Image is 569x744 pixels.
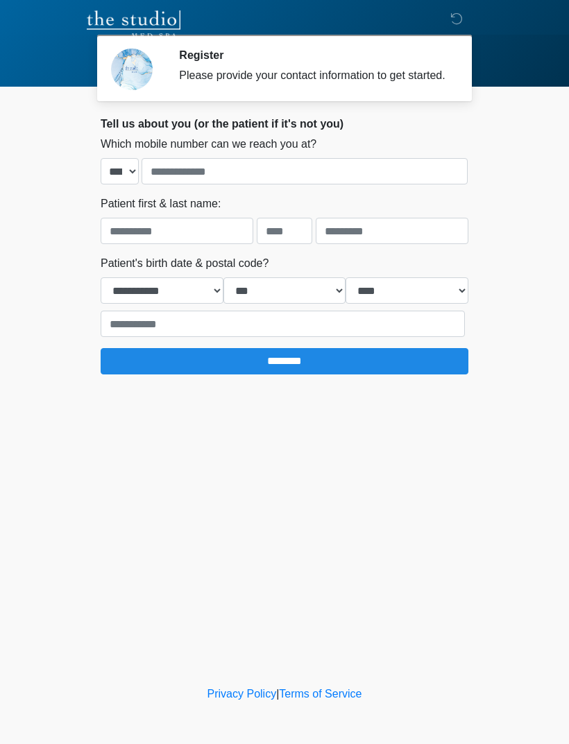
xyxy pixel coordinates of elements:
[179,67,448,84] div: Please provide your contact information to get started.
[207,688,277,700] a: Privacy Policy
[87,10,180,38] img: The Studio Med Spa Logo
[111,49,153,90] img: Agent Avatar
[101,136,316,153] label: Which mobile number can we reach you at?
[279,688,362,700] a: Terms of Service
[101,196,221,212] label: Patient first & last name:
[179,49,448,62] h2: Register
[101,117,468,130] h2: Tell us about you (or the patient if it's not you)
[101,255,269,272] label: Patient's birth date & postal code?
[276,688,279,700] a: |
